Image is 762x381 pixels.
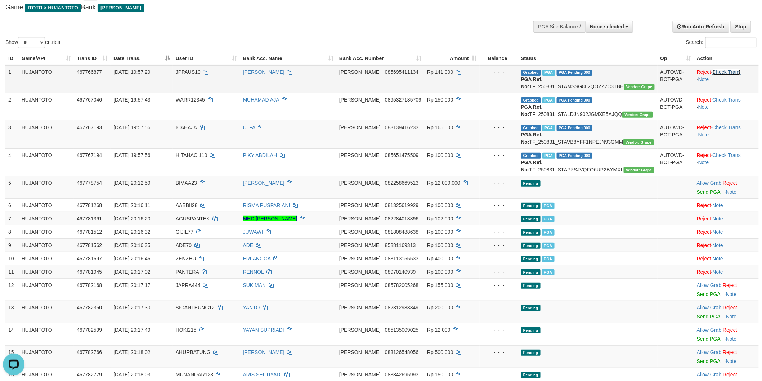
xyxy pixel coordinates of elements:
[339,180,381,186] span: [PERSON_NAME]
[176,282,200,288] span: JAPRA444
[77,152,102,158] span: 467767194
[243,242,254,248] a: ADE
[19,265,74,278] td: HUJANTOTO
[705,37,757,48] input: Search:
[77,229,102,235] span: 467781512
[385,349,418,355] span: Copy 083126548056 to clipboard
[427,125,453,130] span: Rp 165.000
[542,203,555,209] span: Marked by aeosyak
[713,69,741,75] a: Check Trans
[694,225,759,238] td: ·
[19,148,74,176] td: HUJANTOTO
[19,212,74,225] td: HUJANTOTO
[5,121,19,148] td: 3
[5,198,19,212] td: 6
[480,52,518,65] th: Balance
[176,125,197,130] span: ICAHAJA
[694,212,759,225] td: ·
[113,229,150,235] span: [DATE] 20:16:32
[697,349,723,355] span: ·
[542,229,555,236] span: Marked by aeosyak
[694,252,759,265] td: ·
[686,37,757,48] label: Search:
[113,327,150,333] span: [DATE] 20:17:49
[5,93,19,121] td: 2
[483,282,515,289] div: - - -
[557,70,593,76] span: PGA Pending
[77,69,102,75] span: 467766877
[336,52,424,65] th: Bank Acc. Number: activate to sort column ascending
[339,69,381,75] span: [PERSON_NAME]
[694,198,759,212] td: ·
[19,52,74,65] th: Game/API: activate to sort column ascending
[176,327,197,333] span: HOKI215
[518,65,658,93] td: TF_250831_STAMSSG8L2QOZZ7C3TBH
[483,68,515,76] div: - - -
[339,372,381,377] span: [PERSON_NAME]
[697,358,720,364] a: Send PGA
[74,52,111,65] th: Trans ID: activate to sort column ascending
[243,269,264,275] a: RENNOL
[113,349,150,355] span: [DATE] 20:18:02
[18,37,45,48] select: Showentries
[542,125,555,131] span: Marked by aeoanne
[533,21,585,33] div: PGA Site Balance /
[339,305,381,310] span: [PERSON_NAME]
[694,323,759,345] td: ·
[77,305,102,310] span: 467782350
[694,65,759,93] td: · ·
[521,350,541,356] span: Pending
[339,269,381,275] span: [PERSON_NAME]
[5,212,19,225] td: 7
[243,202,290,208] a: RISMA PUSPARIANI
[427,152,453,158] span: Rp 100.000
[243,180,284,186] a: [PERSON_NAME]
[557,97,593,103] span: PGA Pending
[557,153,593,159] span: PGA Pending
[483,268,515,275] div: - - -
[697,336,720,342] a: Send PGA
[427,349,453,355] span: Rp 500.000
[243,69,284,75] a: [PERSON_NAME]
[427,242,453,248] span: Rp 100.000
[698,104,709,110] a: Note
[697,282,721,288] a: Allow Grab
[19,93,74,121] td: HUJANTOTO
[77,372,102,377] span: 467782779
[113,97,150,103] span: [DATE] 19:57:43
[173,52,240,65] th: User ID: activate to sort column ascending
[77,125,102,130] span: 467767193
[483,179,515,187] div: - - -
[385,229,418,235] span: Copy 081808488638 to clipboard
[77,349,102,355] span: 467782766
[243,152,277,158] a: PIKY ABDILAH
[713,125,741,130] a: Check Trans
[243,349,284,355] a: [PERSON_NAME]
[658,65,694,93] td: AUTOWD-BOT-PGA
[483,371,515,378] div: - - -
[77,256,102,261] span: 467781697
[113,372,150,377] span: [DATE] 20:18:03
[694,121,759,148] td: · ·
[339,152,381,158] span: [PERSON_NAME]
[726,314,737,319] a: Note
[521,216,541,222] span: Pending
[483,326,515,333] div: - - -
[723,180,737,186] a: Reject
[176,69,201,75] span: JPPAUS19
[694,301,759,323] td: ·
[713,242,723,248] a: Note
[723,327,737,333] a: Reject
[542,269,555,275] span: Marked by aeosyak
[697,372,723,377] span: ·
[731,21,751,33] a: Stop
[483,304,515,311] div: - - -
[697,327,721,333] a: Allow Grab
[240,52,337,65] th: Bank Acc. Name: activate to sort column ascending
[726,291,737,297] a: Note
[427,256,453,261] span: Rp 400.000
[385,372,418,377] span: Copy 083842695993 to clipboard
[5,278,19,301] td: 12
[77,282,102,288] span: 467782168
[385,202,418,208] span: Copy 081325619929 to clipboard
